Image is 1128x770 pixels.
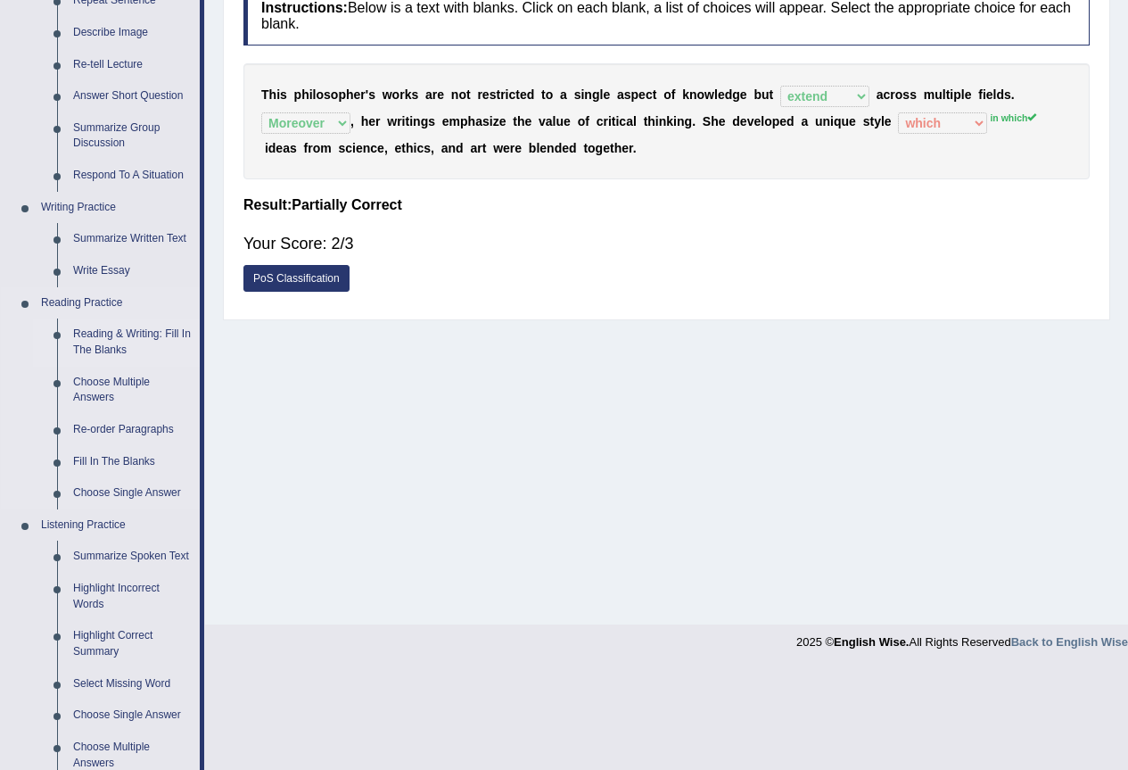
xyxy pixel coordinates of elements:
[608,114,612,128] b: i
[622,141,629,155] b: e
[983,87,986,102] b: i
[764,114,772,128] b: o
[719,114,726,128] b: e
[612,114,616,128] b: t
[689,87,697,102] b: n
[714,87,718,102] b: l
[425,87,432,102] b: a
[384,141,388,155] b: ,
[1011,635,1128,649] a: Back to English Wise
[965,87,972,102] b: e
[482,87,490,102] b: e
[547,141,555,155] b: n
[740,87,747,102] b: e
[65,319,200,366] a: Reading & Writing: Fill In The Blanks
[659,114,667,128] b: n
[619,114,626,128] b: c
[370,141,377,155] b: c
[33,192,200,224] a: Writing Practice
[539,114,546,128] b: v
[406,141,414,155] b: h
[331,87,339,102] b: o
[890,87,894,102] b: r
[276,141,283,155] b: e
[449,114,460,128] b: m
[610,141,614,155] b: t
[599,87,603,102] b: l
[569,141,577,155] b: d
[644,114,648,128] b: t
[772,114,780,128] b: p
[406,114,410,128] b: t
[711,114,719,128] b: h
[597,114,604,128] b: c
[849,114,856,128] b: e
[405,87,412,102] b: k
[475,114,482,128] b: a
[503,141,510,155] b: e
[449,141,457,155] b: n
[482,141,487,155] b: t
[324,87,331,102] b: s
[283,141,290,155] b: a
[885,114,892,128] b: e
[517,114,525,128] b: h
[564,114,571,128] b: e
[935,87,943,102] b: u
[732,87,740,102] b: g
[65,255,200,287] a: Write Essay
[617,87,624,102] b: a
[508,87,515,102] b: c
[895,87,903,102] b: o
[603,141,610,155] b: e
[276,87,280,102] b: i
[416,141,424,155] b: c
[375,114,380,128] b: r
[33,509,200,542] a: Listening Practice
[682,87,689,102] b: k
[65,620,200,667] a: Highlight Correct Summary
[350,114,354,128] b: ,
[477,141,482,155] b: r
[527,87,535,102] b: d
[953,87,961,102] b: p
[725,87,733,102] b: d
[428,114,435,128] b: s
[703,114,711,128] b: S
[603,87,610,102] b: e
[834,114,842,128] b: q
[243,197,1090,213] h4: Result:
[468,114,476,128] b: h
[671,87,676,102] b: f
[541,87,546,102] b: t
[401,141,406,155] b: t
[466,87,471,102] b: t
[902,87,910,102] b: s
[421,114,429,128] b: g
[442,114,449,128] b: e
[268,141,276,155] b: d
[496,87,500,102] b: t
[560,87,567,102] b: a
[614,141,622,155] b: h
[243,265,350,292] a: PoS Classification
[842,114,850,128] b: u
[624,87,631,102] b: s
[432,87,437,102] b: r
[493,141,503,155] b: w
[779,114,786,128] b: e
[638,87,646,102] b: e
[65,668,200,700] a: Select Missing Word
[354,87,361,102] b: e
[990,112,1036,123] sup: in which
[663,87,671,102] b: o
[65,573,200,620] a: Highlight Incorrect Words
[986,87,993,102] b: e
[500,87,505,102] b: r
[411,87,418,102] b: s
[309,87,313,102] b: i
[313,141,321,155] b: o
[718,87,725,102] b: e
[346,87,354,102] b: h
[65,49,200,81] a: Re-tell Lecture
